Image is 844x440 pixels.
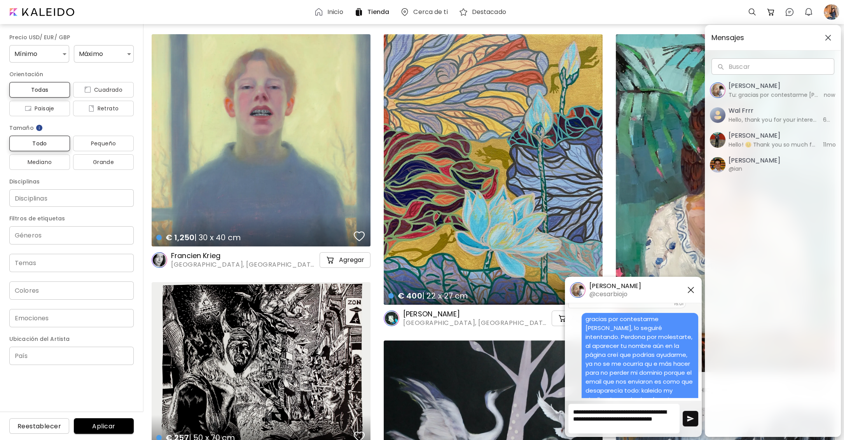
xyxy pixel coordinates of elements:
[711,31,816,44] span: Mensajes
[729,157,780,164] h5: [PERSON_NAME]
[729,106,818,115] h5: Wal Frrr
[823,115,836,124] h6: 6mo
[729,140,818,149] h6: Hello! 😊 Thank you so much for your kind words about my artwork. I’m thrilled that you like them!...
[585,315,694,412] span: gracias por contestarme [PERSON_NAME], lo seguiré intentando. Perdona por molestarte, al aparecer...
[823,91,836,99] h6: now
[729,115,818,124] h6: Hello, thank you for your interest in my work, I really appreciate it. I don't have Telegram or S...
[822,31,834,44] button: closeChatList
[729,131,818,140] h5: [PERSON_NAME]
[825,35,831,41] img: closeChatList
[687,415,694,423] img: airplane.svg
[674,300,683,307] span: 16:01
[589,290,641,298] h5: @cesarbiojo
[683,411,698,426] button: chat.message.sendMessage
[729,91,818,99] h6: Tu: gracias por contestarme [PERSON_NAME], lo seguiré intentando. Perdona por molestarte, al apar...
[729,164,742,173] h6: @ian
[729,81,818,91] h5: [PERSON_NAME]
[589,282,641,290] h5: [PERSON_NAME]
[823,140,836,149] h6: 11mo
